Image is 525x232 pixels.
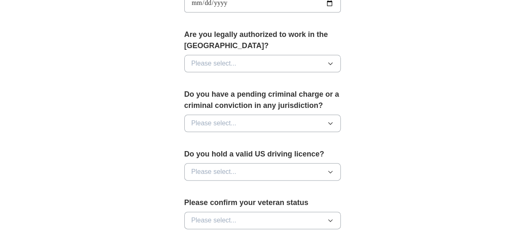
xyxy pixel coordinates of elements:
button: Please select... [184,55,341,72]
button: Please select... [184,163,341,181]
label: Do you hold a valid US driving licence? [184,149,341,160]
span: Please select... [191,167,237,177]
span: Please select... [191,59,237,68]
label: Do you have a pending criminal charge or a criminal conviction in any jurisdiction? [184,89,341,111]
span: Please select... [191,118,237,128]
button: Please select... [184,212,341,229]
label: Are you legally authorized to work in the [GEOGRAPHIC_DATA]? [184,29,341,51]
span: Please select... [191,215,237,225]
label: Please confirm your veteran status [184,197,341,208]
button: Please select... [184,115,341,132]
